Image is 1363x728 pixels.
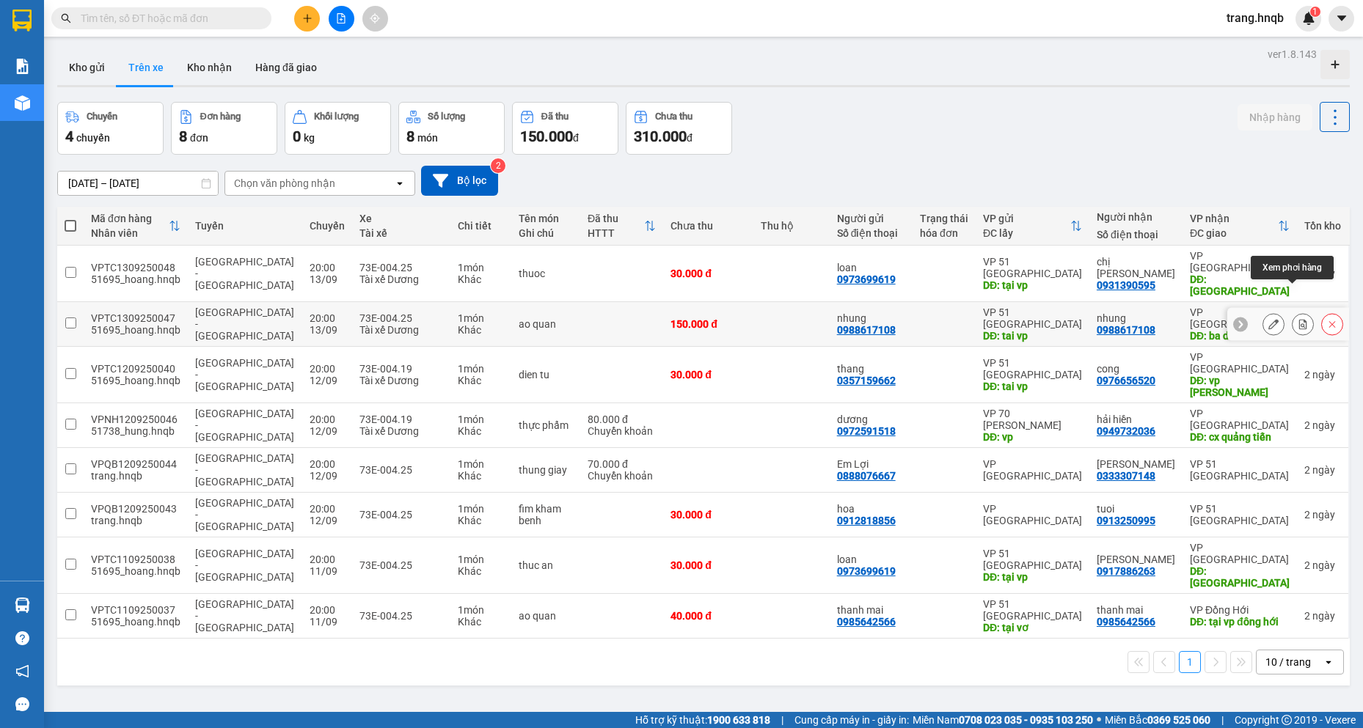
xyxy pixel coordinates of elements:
[117,50,175,85] button: Trên xe
[837,363,905,375] div: thang
[310,273,345,285] div: 13/09
[310,262,345,273] div: 20:00
[398,102,505,155] button: Số lượng8món
[234,176,335,191] div: Chọn văn phòng nhận
[1190,616,1290,628] div: DĐ: tại vp đông hới
[1304,610,1341,622] div: 2
[1190,330,1290,342] div: DĐ: ba don
[310,503,345,515] div: 20:00
[370,13,380,23] span: aim
[417,132,438,144] span: món
[15,664,29,678] span: notification
[1190,227,1278,239] div: ĐC giao
[195,220,295,232] div: Tuyến
[458,515,504,526] div: Khác
[310,363,345,375] div: 20:00
[195,497,294,532] span: [GEOGRAPHIC_DATA] - [GEOGRAPHIC_DATA]
[983,408,1082,431] div: VP 70 [PERSON_NAME]
[573,132,579,144] span: đ
[359,464,443,476] div: 73E-004.25
[310,554,345,565] div: 20:00
[81,10,254,26] input: Tìm tên, số ĐT hoặc mã đơn
[359,363,443,375] div: 73E-004.19
[1312,559,1335,571] span: ngày
[175,50,244,85] button: Kho nhận
[359,375,443,386] div: Tài xế Dương
[983,380,1082,392] div: DĐ: tai vp
[1097,256,1175,279] div: chị huyền
[1190,565,1290,589] div: DĐ: Quảng Tiên
[1190,458,1290,482] div: VP 51 [GEOGRAPHIC_DATA]
[837,213,905,224] div: Người gửi
[837,565,896,577] div: 0973699619
[336,13,346,23] span: file-add
[359,509,443,521] div: 73E-004.25
[1190,273,1290,297] div: DĐ: quảng tiên
[91,262,180,273] div: VPTC1309250048
[359,312,443,324] div: 73E-004.25
[310,312,345,324] div: 20:00
[1097,375,1155,386] div: 0976656520
[1265,655,1311,669] div: 10 / trang
[1097,515,1155,526] div: 0913250995
[837,458,905,470] div: Em Lợi
[837,227,905,239] div: Số điện thoại
[761,220,822,232] div: Thu hộ
[76,132,110,144] span: chuyến
[458,220,504,232] div: Chi tiết
[1329,6,1354,32] button: caret-down
[458,375,504,386] div: Khác
[310,458,345,470] div: 20:00
[920,227,968,239] div: hóa đơn
[293,128,301,145] span: 0
[519,503,573,526] div: fim kham benh
[91,515,180,526] div: trang.hnqb
[310,604,345,616] div: 20:00
[1312,464,1335,476] span: ngày
[362,6,388,32] button: aim
[421,166,498,196] button: Bộ lọc
[959,714,1093,726] strong: 0708 023 035 - 0935 103 250
[91,312,180,324] div: VPTC1309250047
[91,363,180,375] div: VPTC1209250040
[670,318,746,330] div: 150.000 đ
[1304,369,1341,380] div: 2
[519,268,573,279] div: thuoc
[359,273,443,285] div: Tài xế Dương
[310,515,345,526] div: 12/09
[302,13,313,23] span: plus
[920,213,968,224] div: Trạng thái
[304,132,315,144] span: kg
[983,548,1082,571] div: VP 51 [GEOGRAPHIC_DATA]
[580,207,663,246] th: Toggle SortBy
[588,413,656,425] div: 80.000 đ
[983,357,1082,380] div: VP 51 [GEOGRAPHIC_DATA]
[15,598,30,613] img: warehouse-icon
[91,425,180,437] div: 51738_hung.hnqb
[310,616,345,628] div: 11/09
[983,279,1082,291] div: DĐ: tại vp
[491,158,505,173] sup: 2
[1097,211,1175,223] div: Người nhận
[670,559,746,571] div: 30.000 đ
[91,227,169,239] div: Nhân viên
[635,712,770,728] span: Hỗ trợ kỹ thuật:
[1304,220,1341,232] div: Tồn kho
[458,262,504,273] div: 1 món
[1097,279,1155,291] div: 0931390595
[57,102,164,155] button: Chuyến4chuyến
[1304,559,1341,571] div: 2
[983,256,1082,279] div: VP 51 [GEOGRAPHIC_DATA]
[1312,610,1335,622] span: ngày
[91,616,180,628] div: 51695_hoang.hnqb
[15,697,29,711] span: message
[837,616,896,628] div: 0985642566
[1335,12,1348,25] span: caret-down
[15,631,29,645] span: question-circle
[359,425,443,437] div: Tài xế Dương
[588,470,656,482] div: Chuyển khoản
[1238,104,1312,130] button: Nhập hàng
[458,312,504,324] div: 1 món
[1190,542,1290,565] div: VP [GEOGRAPHIC_DATA]
[458,363,504,375] div: 1 món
